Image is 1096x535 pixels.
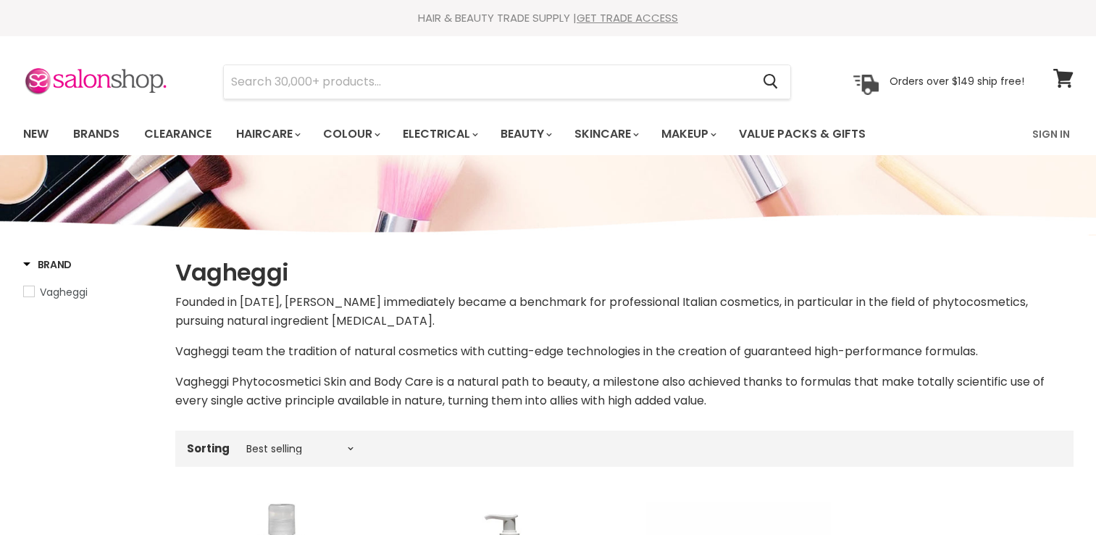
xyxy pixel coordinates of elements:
a: New [12,119,59,149]
a: Haircare [225,119,309,149]
nav: Main [5,113,1092,155]
h3: Brand [23,257,72,272]
a: Sign In [1024,119,1079,149]
p: Vagheggi team the tradition of natural cosmetics with cutting-edge technologies in the creation o... [175,342,1074,361]
a: Beauty [490,119,561,149]
button: Search [752,65,790,99]
form: Product [223,65,791,99]
span: Vagheggi Phytocosmetici Skin and Body Care is a natural path to beauty, a milestone also achieved... [175,373,1045,409]
a: Brands [62,119,130,149]
a: Value Packs & Gifts [728,119,877,149]
a: GET TRADE ACCESS [577,10,678,25]
a: Electrical [392,119,487,149]
a: Vagheggi [23,284,157,300]
p: Founded in [DATE], [PERSON_NAME] immediately became a benchmark for professional Italian cosmetic... [175,293,1074,331]
a: Clearance [133,119,222,149]
input: Search [224,65,752,99]
a: Skincare [564,119,648,149]
h1: Vagheggi [175,257,1074,288]
p: Orders over $149 ship free! [890,75,1024,88]
label: Sorting [187,442,230,455]
span: Vagheggi [40,285,88,299]
div: HAIR & BEAUTY TRADE SUPPLY | [5,11,1092,25]
a: Colour [312,119,389,149]
a: Makeup [651,119,725,149]
ul: Main menu [12,113,950,155]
